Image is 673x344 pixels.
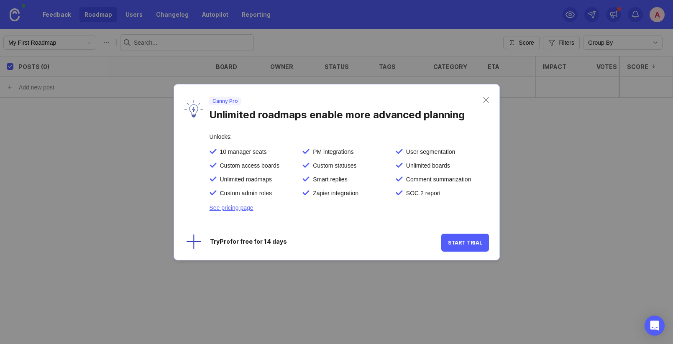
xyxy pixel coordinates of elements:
p: Canny Pro [212,98,238,104]
span: Smart replies [310,176,347,183]
a: See pricing page [210,204,253,211]
div: Unlimited roadmaps enable more advanced planning [209,105,483,121]
div: Unlocks: [210,134,489,148]
span: Unlimited boards [403,162,450,169]
span: Custom admin roles [217,189,272,197]
span: Custom access boards [217,162,279,169]
img: lyW0TRAiArAAAAAASUVORK5CYII= [184,100,203,117]
span: 10 manager seats [217,148,267,155]
div: Open Intercom Messenger [645,316,665,336]
button: Start Trial [441,234,489,252]
span: SOC 2 report [403,189,440,197]
span: Zapier integration [310,189,358,197]
span: PM integrations [310,148,353,155]
span: User segmentation [403,148,455,155]
span: Unlimited roadmaps [217,176,272,183]
span: Comment summarization [403,176,471,183]
span: Custom statuses [310,162,356,169]
span: Start Trial [448,240,482,246]
div: Try Pro for free for 14 days [210,239,441,247]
